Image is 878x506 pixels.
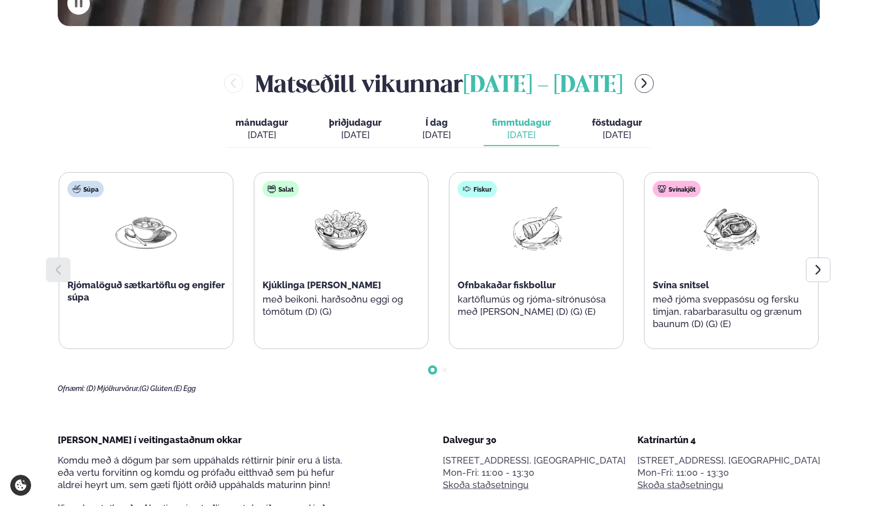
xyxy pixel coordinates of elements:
span: [PERSON_NAME] í veitingastaðnum okkar [58,434,242,445]
div: Dalvegur 30 [443,434,626,446]
a: Skoða staðsetningu [637,479,723,491]
div: Mon-Fri: 11:00 - 13:30 [637,467,820,479]
span: (E) Egg [174,384,196,393]
div: Mon-Fri: 11:00 - 13:30 [443,467,626,479]
span: Rjómalöguð sætkartöflu og engifer súpa [67,280,225,303]
span: fimmtudagur [492,117,551,128]
div: Súpa [67,181,104,197]
span: Komdu með á dögum þar sem uppáhalds réttirnir þínir eru á lista, eða vertu forvitinn og komdu og ... [58,455,342,490]
button: menu-btn-left [224,74,243,93]
button: menu-btn-right [635,74,654,93]
p: með rjóma sveppasósu og fersku timjan, rabarbarasultu og grænum baunum (D) (G) (E) [653,293,810,330]
img: Salad.png [309,205,374,252]
span: (D) Mjólkurvörur, [86,384,139,393]
button: Í dag [DATE] [414,112,459,146]
div: [DATE] [492,129,551,141]
img: Pork-Meat.png [699,205,764,252]
p: kartöflumús og rjóma-sítrónusósa með [PERSON_NAME] (D) (G) (E) [458,293,615,318]
span: Kjúklinga [PERSON_NAME] [263,280,381,290]
span: Ofnbakaðar fiskbollur [458,280,556,290]
div: [DATE] [592,129,642,141]
img: salad.svg [268,185,276,193]
button: föstudagur [DATE] [584,112,650,146]
span: föstudagur [592,117,642,128]
div: Fiskur [458,181,497,197]
button: þriðjudagur [DATE] [321,112,390,146]
button: mánudagur [DATE] [227,112,296,146]
p: með beikoni, harðsoðnu eggi og tómötum (D) (G) [263,293,420,318]
img: fish.svg [463,185,471,193]
span: mánudagur [235,117,288,128]
span: (G) Glúten, [139,384,174,393]
div: [DATE] [422,129,451,141]
div: Svínakjöt [653,181,701,197]
img: Soup.png [113,205,179,253]
img: soup.svg [73,185,81,193]
p: [STREET_ADDRESS], [GEOGRAPHIC_DATA] [443,454,626,467]
img: pork.svg [658,185,666,193]
div: Salat [263,181,299,197]
a: Skoða staðsetningu [443,479,529,491]
span: þriðjudagur [329,117,382,128]
div: Katrínartún 4 [637,434,820,446]
span: [DATE] - [DATE] [463,75,623,97]
div: [DATE] [329,129,382,141]
a: Cookie settings [10,475,31,496]
button: fimmtudagur [DATE] [484,112,559,146]
span: Svína snitsel [653,280,709,290]
span: Ofnæmi: [58,384,85,393]
span: Go to slide 2 [443,368,447,372]
span: Go to slide 1 [431,368,435,372]
span: Í dag [422,117,451,129]
h2: Matseðill vikunnar [255,67,623,100]
div: [DATE] [235,129,288,141]
p: [STREET_ADDRESS], [GEOGRAPHIC_DATA] [637,454,820,467]
img: Fish.png [504,205,569,252]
